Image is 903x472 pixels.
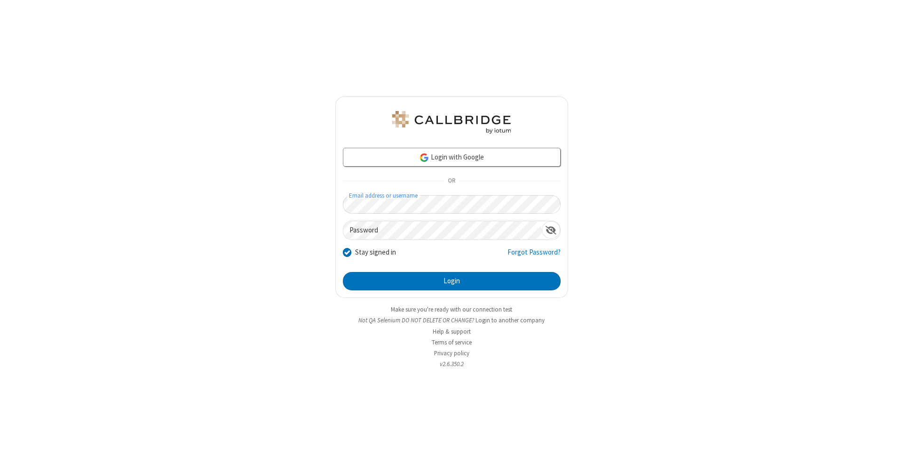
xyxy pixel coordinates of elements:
a: Help & support [433,328,471,336]
div: Show password [542,221,560,239]
a: Forgot Password? [507,247,561,265]
span: OR [444,175,459,188]
li: v2.6.350.2 [335,360,568,368]
label: Stay signed in [355,247,396,258]
button: Login to another company [475,316,545,325]
button: Login [343,272,561,291]
a: Make sure you're ready with our connection test [391,305,512,313]
li: Not QA Selenium DO NOT DELETE OR CHANGE? [335,316,568,325]
img: QA Selenium DO NOT DELETE OR CHANGE [390,111,513,134]
a: Privacy policy [434,349,469,357]
a: Login with Google [343,148,561,167]
img: google-icon.png [419,152,429,163]
input: Email address or username [343,195,561,214]
a: Terms of service [432,338,472,346]
input: Password [343,221,542,240]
